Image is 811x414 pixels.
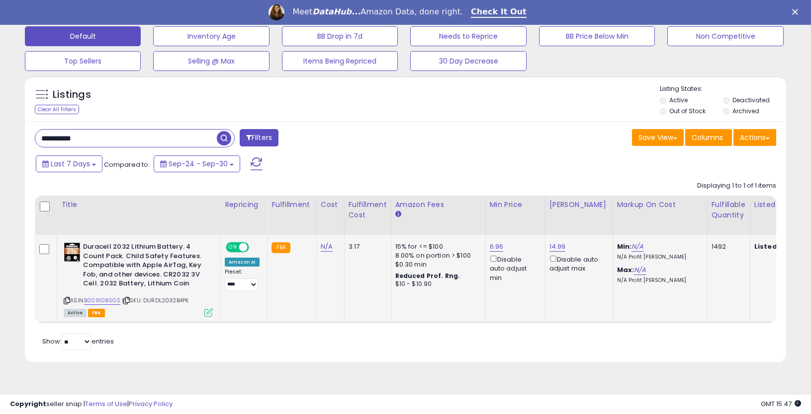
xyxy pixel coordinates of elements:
[617,254,700,261] p: N/A Profit [PERSON_NAME]
[84,296,120,305] a: B009108SGS
[349,242,383,251] div: 3.17
[10,400,173,409] div: seller snap | |
[61,200,216,210] div: Title
[85,399,127,409] a: Terms of Use
[321,200,340,210] div: Cost
[732,96,770,104] label: Deactivated
[685,129,732,146] button: Columns
[10,399,46,409] strong: Copyright
[64,309,87,317] span: All listings currently available for purchase on Amazon
[312,7,360,16] i: DataHub...
[88,309,105,317] span: FBA
[395,242,478,251] div: 15% for <= $100
[617,200,703,210] div: Markup on Cost
[613,196,707,235] th: The percentage added to the cost of goods (COGS) that forms the calculator for Min & Max prices.
[395,200,481,210] div: Amazon Fees
[549,200,609,210] div: [PERSON_NAME]
[732,107,759,115] label: Archived
[321,242,333,252] a: N/A
[617,242,632,251] b: Min:
[471,7,527,18] a: Check It Out
[42,337,114,346] span: Show: entries
[792,9,802,15] div: Close
[692,133,723,142] span: Columns
[490,242,504,252] a: 6.96
[240,129,278,146] button: Filters
[632,129,684,146] button: Save View
[122,296,188,304] span: | SKU: DURDL2032B4PK
[669,107,706,115] label: Out of Stock
[712,242,742,251] div: 1492
[395,272,460,280] b: Reduced Prof. Rng.
[271,200,312,210] div: Fulfillment
[617,265,634,275] b: Max:
[410,26,526,46] button: Needs to Reprice
[36,155,102,172] button: Last 7 Days
[83,242,204,291] b: Duracell 2032 Lithium Battery. 4 Count Pack. Child Safety Features. Compatible with Apple AirTag,...
[669,96,688,104] label: Active
[225,200,263,210] div: Repricing
[271,242,290,253] small: FBA
[660,84,786,94] p: Listing States:
[490,254,538,282] div: Disable auto adjust min
[395,251,478,260] div: 8.00% on portion > $100
[129,399,173,409] a: Privacy Policy
[248,243,264,252] span: OFF
[169,159,228,169] span: Sep-24 - Sep-30
[225,258,260,267] div: Amazon AI
[53,88,91,102] h5: Listings
[64,242,213,316] div: ASIN:
[225,269,260,291] div: Preset:
[667,26,783,46] button: Non Competitive
[617,277,700,284] p: N/A Profit [PERSON_NAME]
[227,243,239,252] span: ON
[634,265,646,275] a: N/A
[282,26,398,46] button: BB Drop in 7d
[292,7,463,17] div: Meet Amazon Data, done right.
[64,242,81,262] img: 41s22puqvZL._SL40_.jpg
[410,51,526,71] button: 30 Day Decrease
[549,242,566,252] a: 14.99
[395,210,401,219] small: Amazon Fees.
[349,200,387,220] div: Fulfillment Cost
[25,51,141,71] button: Top Sellers
[549,254,605,273] div: Disable auto adjust max
[153,26,269,46] button: Inventory Age
[631,242,643,252] a: N/A
[490,200,541,210] div: Min Price
[395,260,478,269] div: $0.30 min
[25,26,141,46] button: Default
[539,26,655,46] button: BB Price Below Min
[35,105,79,114] div: Clear All Filters
[395,280,478,288] div: $10 - $10.90
[282,51,398,71] button: Items Being Repriced
[761,399,801,409] span: 2025-10-11 15:47 GMT
[104,160,150,169] span: Compared to:
[712,200,746,220] div: Fulfillable Quantity
[733,129,776,146] button: Actions
[754,242,800,251] b: Listed Price:
[154,155,240,172] button: Sep-24 - Sep-30
[51,159,90,169] span: Last 7 Days
[697,181,776,191] div: Displaying 1 to 1 of 1 items
[269,4,284,20] img: Profile image for Georgie
[153,51,269,71] button: Selling @ Max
